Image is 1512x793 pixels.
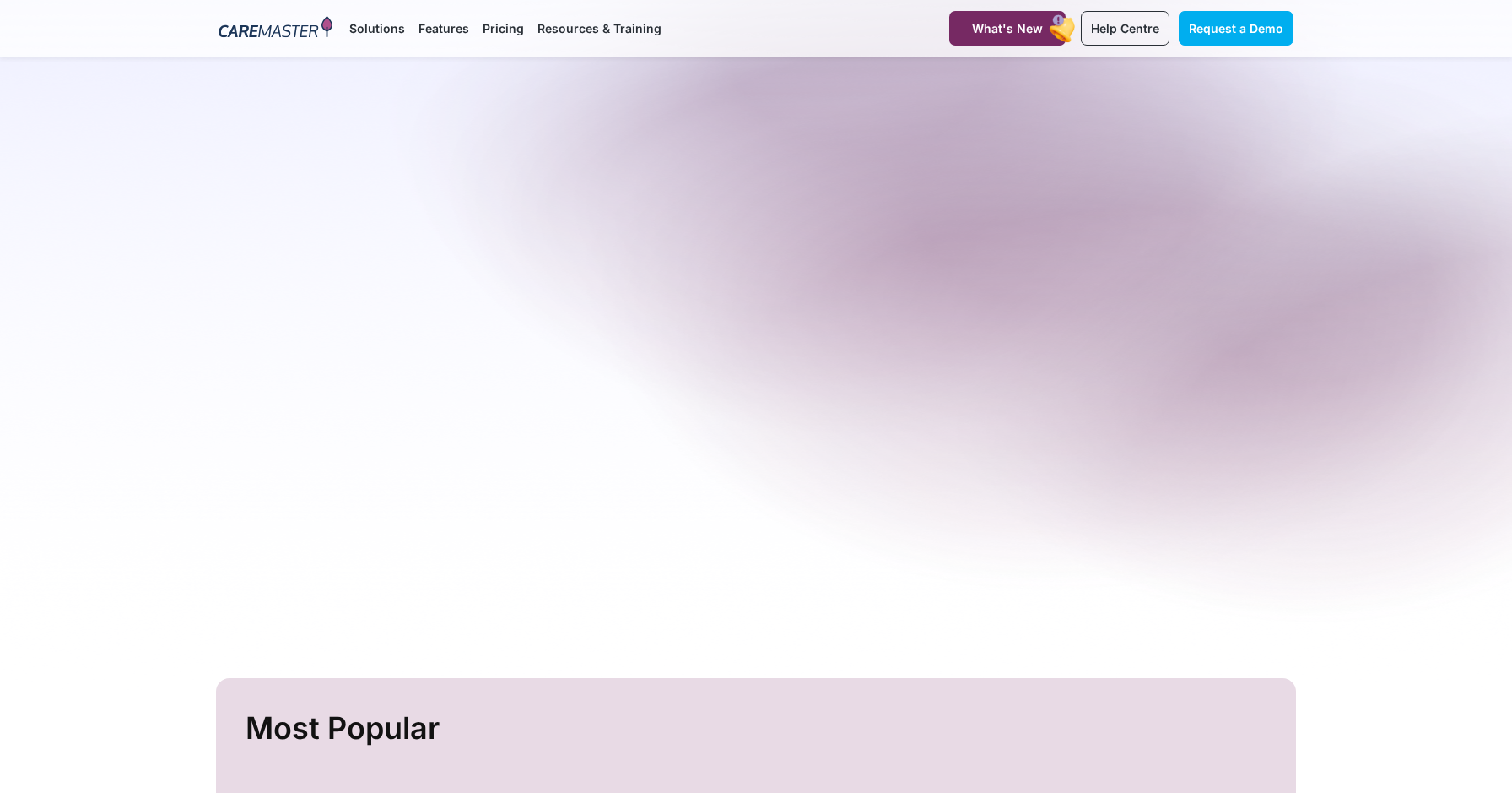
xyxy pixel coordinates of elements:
a: Request a Demo [1179,11,1293,46]
a: Help Centre [1081,11,1169,46]
span: Request a Demo [1189,21,1283,35]
a: What's New [949,11,1066,46]
h2: Most Popular [246,703,1271,753]
span: Help Centre [1091,21,1159,35]
span: What's New [972,21,1043,35]
img: CareMaster Logo [219,16,332,41]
